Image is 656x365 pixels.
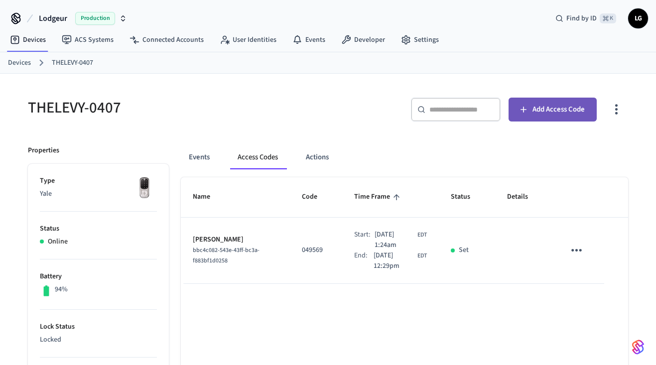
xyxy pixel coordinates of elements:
[40,189,157,199] p: Yale
[532,103,585,116] span: Add Access Code
[193,189,223,205] span: Name
[28,98,322,118] h5: THELEVY-0407
[333,31,393,49] a: Developer
[566,13,597,23] span: Find by ID
[509,98,597,122] button: Add Access Code
[40,176,157,186] p: Type
[600,13,616,23] span: ⌘ K
[354,189,403,205] span: Time Frame
[354,250,373,271] div: End:
[451,189,483,205] span: Status
[547,9,624,27] div: Find by ID⌘ K
[302,189,330,205] span: Code
[181,145,628,169] div: ant example
[181,177,628,283] table: sticky table
[193,246,260,265] span: bbc4c082-543e-43ff-bc3a-f883bf1d0258
[230,145,286,169] button: Access Codes
[374,250,427,271] div: America/New_York
[298,145,337,169] button: Actions
[54,31,122,49] a: ACS Systems
[302,245,330,255] p: 049569
[40,335,157,345] p: Locked
[40,322,157,332] p: Lock Status
[417,231,427,240] span: EDT
[122,31,212,49] a: Connected Accounts
[354,230,374,250] div: Start:
[193,235,278,245] p: [PERSON_NAME]
[628,8,648,28] button: LG
[40,271,157,282] p: Battery
[212,31,284,49] a: User Identities
[40,224,157,234] p: Status
[374,250,415,271] span: [DATE] 12:29pm
[39,12,67,24] span: Lodgeur
[632,339,644,355] img: SeamLogoGradient.69752ec5.svg
[375,230,427,250] div: America/New_York
[75,12,115,25] span: Production
[393,31,447,49] a: Settings
[181,145,218,169] button: Events
[375,230,415,250] span: [DATE] 1:24am
[28,145,59,156] p: Properties
[52,58,93,68] a: THELEVY-0407
[284,31,333,49] a: Events
[459,245,469,255] p: Set
[55,284,68,295] p: 94%
[8,58,31,68] a: Devices
[507,189,541,205] span: Details
[2,31,54,49] a: Devices
[629,9,647,27] span: LG
[417,251,427,260] span: EDT
[132,176,157,201] img: Yale Assure Touchscreen Wifi Smart Lock, Satin Nickel, Front
[48,237,68,247] p: Online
